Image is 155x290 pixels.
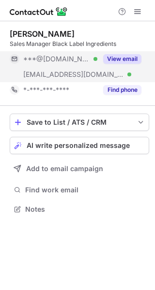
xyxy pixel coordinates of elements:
[23,70,124,79] span: [EMAIL_ADDRESS][DOMAIN_NAME]
[103,54,141,64] button: Reveal Button
[10,183,149,197] button: Find work email
[103,85,141,95] button: Reveal Button
[26,165,103,173] span: Add to email campaign
[10,6,68,17] img: ContactOut v5.3.10
[10,160,149,177] button: Add to email campaign
[25,205,145,214] span: Notes
[10,114,149,131] button: save-profile-one-click
[25,186,145,194] span: Find work email
[10,40,149,48] div: Sales Manager Black Label Ingredients
[10,29,75,39] div: [PERSON_NAME]
[27,118,132,126] div: Save to List / ATS / CRM
[10,137,149,154] button: AI write personalized message
[27,142,130,149] span: AI write personalized message
[10,203,149,216] button: Notes
[23,55,90,63] span: ***@[DOMAIN_NAME]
